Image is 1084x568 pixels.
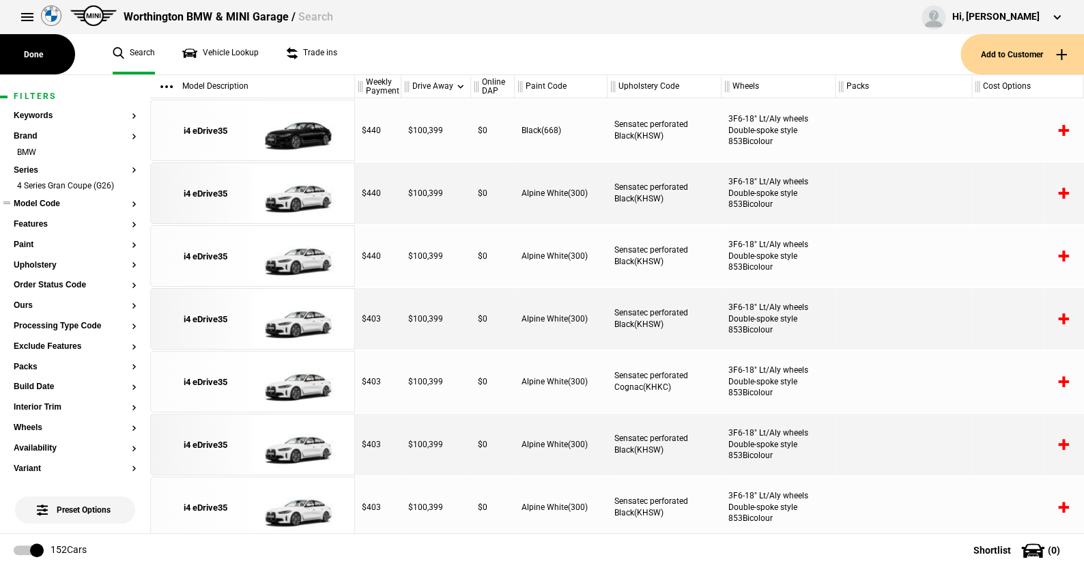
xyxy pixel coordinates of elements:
button: Model Code [14,199,137,209]
span: Preset Options [40,488,111,515]
button: Processing Type Code [14,322,137,331]
section: Model Code [14,199,137,220]
div: Wheels [722,75,835,98]
button: Packs [14,363,137,372]
div: 152 Cars [51,543,87,557]
h1: Filters [14,92,137,101]
button: Exclude Features [14,342,137,352]
li: BMW [14,147,137,160]
div: $403 [355,351,401,412]
img: bmw.png [41,5,61,26]
div: $100,399 [401,162,471,224]
div: Alpine White(300) [515,414,608,475]
img: cosySec [253,226,347,287]
div: Sensatec perforated Black(KHSW) [608,288,722,350]
section: Keywords [14,111,137,132]
section: Series4 Series Gran Coupe (G26) [14,166,137,200]
a: i4 eDrive35 [158,226,253,287]
div: Packs [836,75,971,98]
div: $440 [355,225,401,287]
button: Wheels [14,423,137,433]
button: Availability [14,444,137,453]
section: Wheels [14,423,137,444]
a: Trade ins [286,34,337,74]
img: cosySec [253,163,347,225]
span: ( 0 ) [1048,545,1060,555]
div: Sensatec perforated Black(KHSW) [608,414,722,475]
button: Ours [14,301,137,311]
div: $440 [355,162,401,224]
div: 3F6-18" Lt/Aly wheels Double-spoke style 853Bicolour [722,100,836,161]
button: Variant [14,464,137,474]
a: i4 eDrive35 [158,100,253,162]
div: Drive Away [401,75,470,98]
a: i4 eDrive35 [158,289,253,350]
section: BrandBMW [14,132,137,166]
section: Paint [14,240,137,261]
div: i4 eDrive35 [184,251,227,263]
a: i4 eDrive35 [158,163,253,225]
div: i4 eDrive35 [184,125,227,137]
div: 3F6-18" Lt/Aly wheels Double-spoke style 853Bicolour [722,351,836,412]
section: Order Status Code [14,281,137,301]
div: Alpine White(300) [515,288,608,350]
div: $403 [355,477,401,538]
a: i4 eDrive35 [158,477,253,539]
button: Series [14,166,137,175]
div: $440 [355,100,401,161]
button: Add to Customer [960,34,1084,74]
div: 3F6-18" Lt/Aly wheels Double-spoke style 853Bicolour [722,288,836,350]
img: mini.png [70,5,117,26]
div: Alpine White(300) [515,351,608,412]
div: $0 [471,351,515,412]
div: Alpine White(300) [515,162,608,224]
div: Worthington BMW & MINI Garage / [124,10,332,25]
div: Black(668) [515,100,608,161]
span: Search [298,10,332,23]
img: cosySec [253,414,347,476]
div: 3F6-18" Lt/Aly wheels Double-spoke style 853Bicolour [722,414,836,475]
div: i4 eDrive35 [184,376,227,388]
button: Shortlist(0) [953,533,1084,567]
button: Brand [14,132,137,141]
section: Variant [14,464,137,485]
button: Build Date [14,382,137,392]
div: 3F6-18" Lt/Aly wheels Double-spoke style 853Bicolour [722,162,836,224]
div: $100,399 [401,225,471,287]
div: $100,399 [401,351,471,412]
div: $100,399 [401,414,471,475]
button: Interior Trim [14,403,137,412]
div: Sensatec perforated Black(KHSW) [608,162,722,224]
li: 4 Series Gran Coupe (G26) [14,180,137,194]
button: Upholstery [14,261,137,270]
div: $0 [471,225,515,287]
div: $0 [471,477,515,538]
div: Sensatec perforated Black(KHSW) [608,100,722,161]
div: $0 [471,414,515,475]
section: Ours [14,301,137,322]
button: Order Status Code [14,281,137,290]
div: Cost Options [972,75,1083,98]
img: cosySec [253,100,347,162]
img: cosySec [253,352,347,413]
div: Sensatec perforated Black(KHSW) [608,477,722,538]
section: Packs [14,363,137,383]
div: i4 eDrive35 [184,188,227,200]
div: Hi, [PERSON_NAME] [952,10,1040,24]
div: 3F6-18" Lt/Aly wheels Double-spoke style 853Bicolour [722,225,836,287]
div: $100,399 [401,288,471,350]
a: i4 eDrive35 [158,352,253,413]
div: $403 [355,414,401,475]
div: Upholstery Code [608,75,721,98]
div: $100,399 [401,477,471,538]
button: Features [14,220,137,229]
div: 3F6-18" Lt/Aly wheels Double-spoke style 853Bicolour [722,477,836,538]
div: Online DAP [471,75,514,98]
img: cosySec [253,477,347,539]
div: Sensatec perforated Black(KHSW) [608,225,722,287]
div: $0 [471,288,515,350]
div: Alpine White(300) [515,225,608,287]
section: Exclude Features [14,342,137,363]
div: $403 [355,288,401,350]
div: i4 eDrive35 [184,439,227,451]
